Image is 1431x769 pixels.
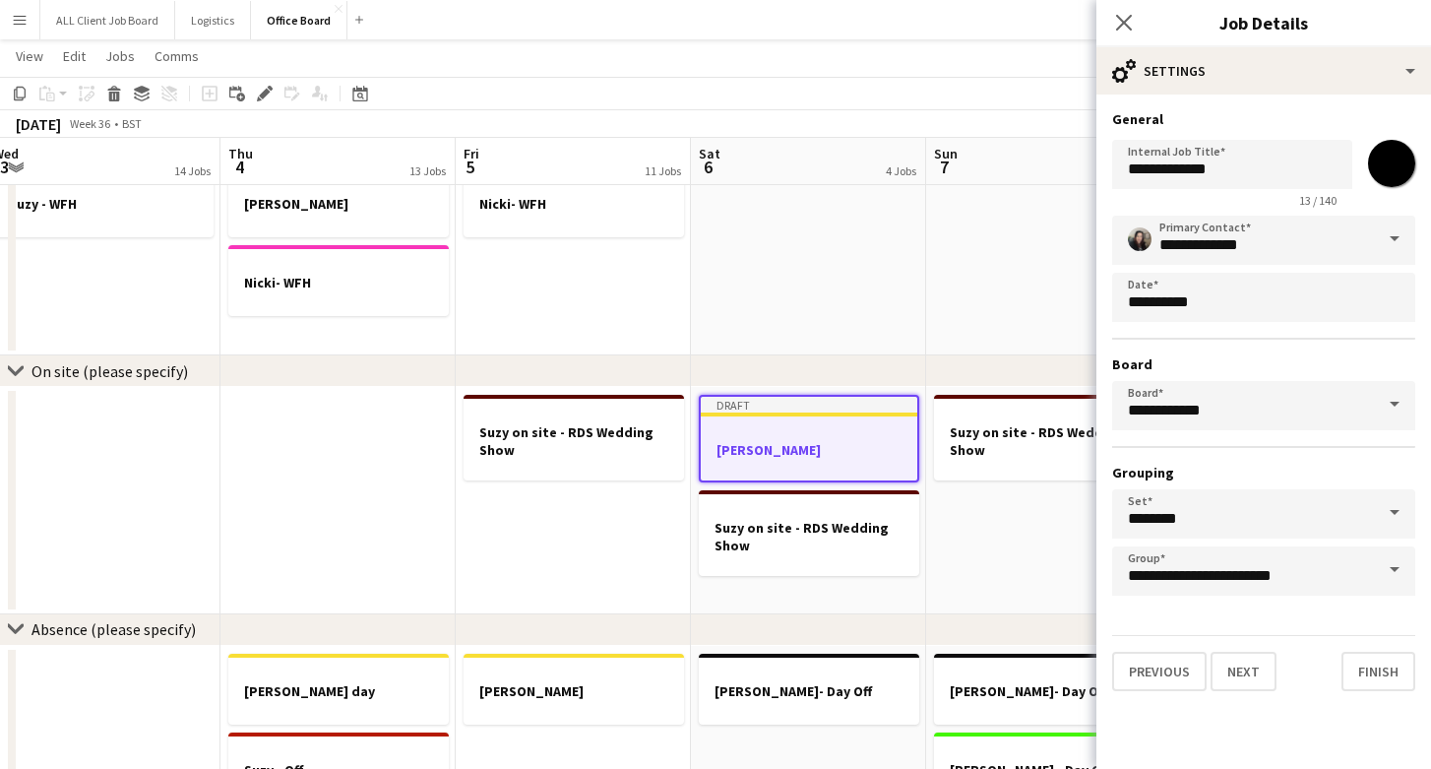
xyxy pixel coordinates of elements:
app-job-card: [PERSON_NAME] day [228,654,449,725]
div: Settings [1096,47,1431,95]
span: View [16,47,43,65]
div: [DATE] [16,114,61,134]
span: Comms [155,47,199,65]
a: Jobs [97,43,143,69]
app-job-card: [PERSON_NAME] [464,654,684,725]
span: Edit [63,47,86,65]
div: 13 Jobs [409,163,446,178]
h3: General [1112,110,1415,128]
a: View [8,43,51,69]
h3: Nicki- WFH [464,195,684,213]
h3: [PERSON_NAME]- Day Off [699,682,919,700]
span: Fri [464,145,479,162]
span: Sun [934,145,958,162]
a: Comms [147,43,207,69]
h3: [PERSON_NAME] [228,195,449,213]
app-job-card: Suzy on site - RDS Wedding Show [464,395,684,481]
div: 11 Jobs [645,163,681,178]
app-job-card: Nicki- WFH [464,166,684,237]
span: Sat [699,145,720,162]
app-job-card: [PERSON_NAME] [228,166,449,237]
h3: Job Details [1096,10,1431,35]
button: ALL Client Job Board [40,1,175,39]
h3: [PERSON_NAME] [464,682,684,700]
app-job-card: Suzy on site - RDS Wedding Show [934,395,1154,481]
span: Jobs [105,47,135,65]
h3: Board [1112,355,1415,373]
span: 6 [696,156,720,178]
span: Thu [228,145,253,162]
app-job-card: [PERSON_NAME]- Day Off [934,654,1154,725]
h3: Suzy on site - RDS Wedding Show [699,519,919,554]
button: Next [1211,652,1276,691]
button: Previous [1112,652,1207,691]
app-job-card: Suzy on site - RDS Wedding Show [699,490,919,576]
h3: Grouping [1112,464,1415,481]
span: 7 [931,156,958,178]
div: On site (please specify) [31,361,188,381]
span: 13 / 140 [1283,193,1352,208]
h3: [PERSON_NAME]- Day Off [934,682,1154,700]
app-job-card: Draft[PERSON_NAME] [699,395,919,482]
div: 14 Jobs [174,163,211,178]
button: Office Board [251,1,347,39]
a: Edit [55,43,93,69]
div: 4 Jobs [886,163,916,178]
span: 4 [225,156,253,178]
div: Absence (please specify) [31,619,196,639]
div: BST [122,116,142,131]
span: Week 36 [65,116,114,131]
h3: [PERSON_NAME] day [228,682,449,700]
h3: Suzy on site - RDS Wedding Show [934,423,1154,459]
div: Draft [701,397,917,413]
h3: Suzy on site - RDS Wedding Show [464,423,684,459]
app-job-card: Nicki- WFH [228,245,449,316]
h3: Nicki- WFH [228,274,449,291]
app-job-card: [PERSON_NAME]- Day Off [699,654,919,725]
span: 5 [461,156,479,178]
button: Finish [1341,652,1415,691]
h3: [PERSON_NAME] [701,441,917,459]
button: Logistics [175,1,251,39]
